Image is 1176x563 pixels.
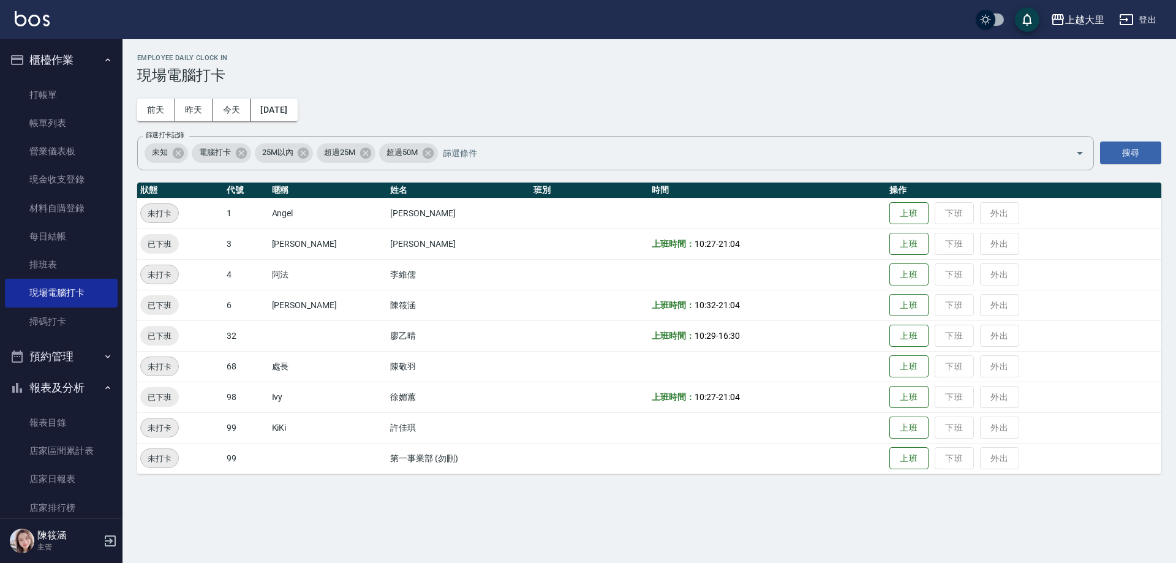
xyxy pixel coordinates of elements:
th: 狀態 [137,183,224,198]
td: 許佳琪 [387,412,530,443]
td: 98 [224,382,268,412]
td: 68 [224,351,268,382]
img: Logo [15,11,50,26]
th: 代號 [224,183,268,198]
span: 10:32 [695,300,716,310]
div: 超過25M [317,143,375,163]
input: 篩選條件 [440,142,1054,164]
td: [PERSON_NAME] [387,198,530,229]
span: 未打卡 [141,421,178,434]
div: 超過50M [379,143,438,163]
a: 帳單列表 [5,109,118,137]
span: 已下班 [140,330,179,342]
span: 21:04 [718,300,740,310]
td: 99 [224,443,268,474]
button: 櫃檯作業 [5,44,118,76]
th: 暱稱 [269,183,388,198]
b: 上班時間： [652,392,695,402]
span: 16:30 [718,331,740,341]
a: 店家區間累計表 [5,437,118,465]
h5: 陳筱涵 [37,529,100,542]
th: 操作 [886,183,1161,198]
td: - [649,382,886,412]
button: save [1015,7,1039,32]
a: 每日結帳 [5,222,118,251]
button: 上班 [889,263,929,286]
td: 阿法 [269,259,388,290]
h2: Employee Daily Clock In [137,54,1161,62]
td: - [649,320,886,351]
button: 登出 [1114,9,1161,31]
b: 上班時間： [652,331,695,341]
th: 姓名 [387,183,530,198]
a: 打帳單 [5,81,118,109]
td: [PERSON_NAME] [269,229,388,259]
button: Open [1070,143,1090,163]
span: 10:27 [695,392,716,402]
a: 掃碼打卡 [5,308,118,336]
td: - [649,229,886,259]
a: 營業儀表板 [5,137,118,165]
button: 報表及分析 [5,372,118,404]
span: 超過25M [317,146,363,159]
span: 未打卡 [141,207,178,220]
button: 上班 [889,386,929,409]
button: 上越大里 [1046,7,1109,32]
button: 搜尋 [1100,142,1161,164]
td: [PERSON_NAME] [269,290,388,320]
td: 32 [224,320,268,351]
span: 10:29 [695,331,716,341]
td: 第一事業部 (勿刪) [387,443,530,474]
div: 未知 [145,143,188,163]
b: 上班時間： [652,300,695,310]
span: 未打卡 [141,268,178,281]
span: 未打卡 [141,360,178,373]
td: 99 [224,412,268,443]
td: 處長 [269,351,388,382]
span: 已下班 [140,391,179,404]
td: Ivy [269,382,388,412]
span: 21:04 [718,392,740,402]
label: 篩選打卡記錄 [146,130,184,140]
button: 上班 [889,233,929,255]
div: 25M以內 [255,143,314,163]
button: 上班 [889,355,929,378]
th: 班別 [530,183,649,198]
b: 上班時間： [652,239,695,249]
button: 上班 [889,294,929,317]
span: 已下班 [140,238,179,251]
div: 電腦打卡 [192,143,251,163]
span: 未知 [145,146,175,159]
a: 店家排行榜 [5,494,118,522]
button: 前天 [137,99,175,121]
button: 上班 [889,447,929,470]
div: 上越大里 [1065,12,1104,28]
td: 6 [224,290,268,320]
td: Angel [269,198,388,229]
button: [DATE] [251,99,297,121]
td: [PERSON_NAME] [387,229,530,259]
button: 上班 [889,325,929,347]
td: KiKi [269,412,388,443]
td: 徐媚蕙 [387,382,530,412]
a: 材料自購登錄 [5,194,118,222]
button: 今天 [213,99,251,121]
span: 25M以內 [255,146,301,159]
a: 現場電腦打卡 [5,279,118,307]
a: 店家日報表 [5,465,118,493]
button: 上班 [889,417,929,439]
span: 電腦打卡 [192,146,238,159]
img: Person [10,529,34,553]
h3: 現場電腦打卡 [137,67,1161,84]
td: 1 [224,198,268,229]
th: 時間 [649,183,886,198]
button: 預約管理 [5,341,118,372]
span: 超過50M [379,146,425,159]
a: 排班表 [5,251,118,279]
span: 未打卡 [141,452,178,465]
button: 上班 [889,202,929,225]
span: 21:04 [718,239,740,249]
td: 廖乙晴 [387,320,530,351]
button: 昨天 [175,99,213,121]
p: 主管 [37,542,100,553]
